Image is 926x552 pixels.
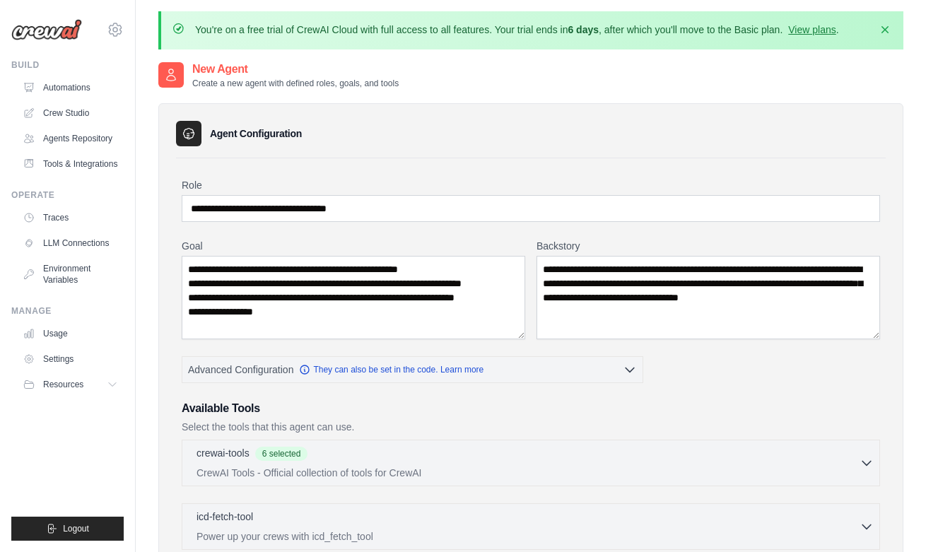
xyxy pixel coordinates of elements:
[17,348,124,370] a: Settings
[17,322,124,345] a: Usage
[210,127,302,141] h3: Agent Configuration
[188,510,874,544] button: icd-fetch-tool Power up your crews with icd_fetch_tool
[182,357,643,382] button: Advanced Configuration They can also be set in the code. Learn more
[43,379,83,390] span: Resources
[17,102,124,124] a: Crew Studio
[11,59,124,71] div: Build
[255,447,308,461] span: 6 selected
[11,517,124,541] button: Logout
[17,153,124,175] a: Tools & Integrations
[63,523,89,534] span: Logout
[788,24,836,35] a: View plans
[182,178,880,192] label: Role
[537,239,880,253] label: Backstory
[11,19,82,40] img: Logo
[11,189,124,201] div: Operate
[197,466,860,480] p: CrewAI Tools - Official collection of tools for CrewAI
[192,78,399,89] p: Create a new agent with defined roles, goals, and tools
[182,239,525,253] label: Goal
[197,446,250,460] p: crewai-tools
[17,232,124,254] a: LLM Connections
[17,206,124,229] a: Traces
[568,24,599,35] strong: 6 days
[192,61,399,78] h2: New Agent
[197,510,253,524] p: icd-fetch-tool
[188,446,874,480] button: crewai-tools 6 selected CrewAI Tools - Official collection of tools for CrewAI
[197,529,860,544] p: Power up your crews with icd_fetch_tool
[11,305,124,317] div: Manage
[17,257,124,291] a: Environment Variables
[182,420,880,434] p: Select the tools that this agent can use.
[17,373,124,396] button: Resources
[182,400,880,417] h3: Available Tools
[195,23,839,37] p: You're on a free trial of CrewAI Cloud with full access to all features. Your trial ends in , aft...
[17,76,124,99] a: Automations
[17,127,124,150] a: Agents Repository
[188,363,293,377] span: Advanced Configuration
[299,364,483,375] a: They can also be set in the code. Learn more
